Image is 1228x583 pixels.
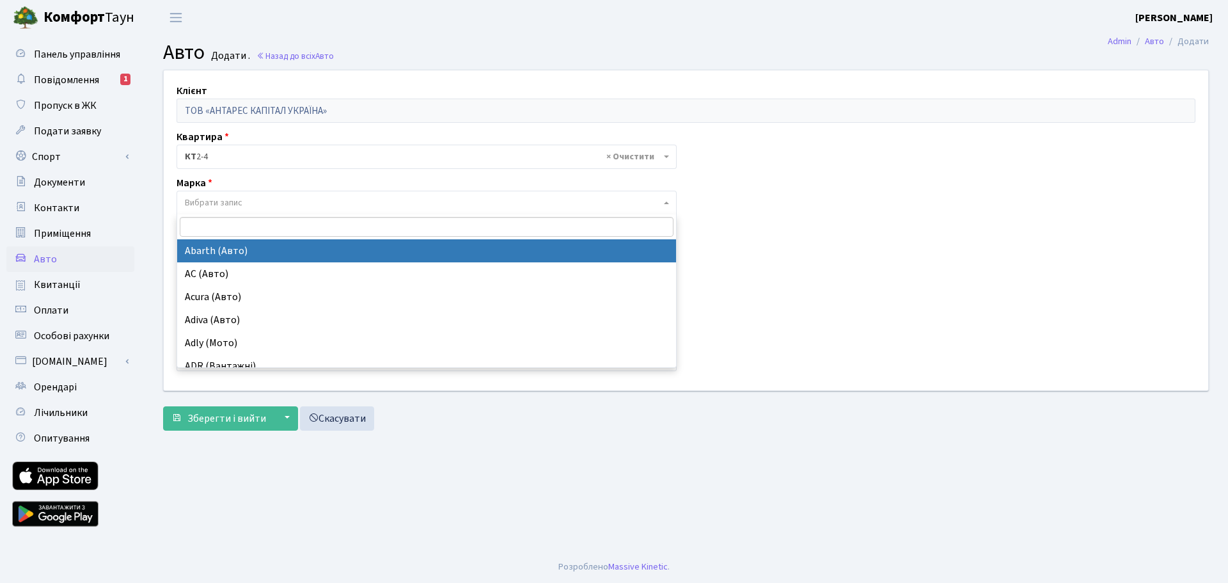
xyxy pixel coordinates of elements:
li: ADR (Вантажні) [177,355,676,378]
a: [DOMAIN_NAME] [6,349,134,374]
a: Скасувати [300,406,374,431]
span: Вибрати запис [185,196,242,209]
a: Особові рахунки [6,323,134,349]
span: Пропуск в ЖК [34,99,97,113]
a: Приміщення [6,221,134,246]
span: Подати заявку [34,124,101,138]
a: Квитанції [6,272,134,298]
span: Панель управління [34,47,120,61]
a: Massive Kinetic [608,560,668,573]
a: Авто [6,246,134,272]
a: Авто [1145,35,1164,48]
label: Марка [177,175,212,191]
li: Adly (Мото) [177,331,676,355]
li: Acura (Авто) [177,285,676,308]
a: Контакти [6,195,134,221]
span: Авто [34,252,57,266]
span: Таун [43,7,134,29]
b: КТ [185,150,196,163]
a: Оплати [6,298,134,323]
span: Документи [34,175,85,189]
span: Авто [315,50,334,62]
b: [PERSON_NAME] [1135,11,1213,25]
span: <b>КТ</b>&nbsp;&nbsp;&nbsp;&nbsp;2-4 [185,150,661,163]
button: Переключити навігацію [160,7,192,28]
li: Abarth (Авто) [177,239,676,262]
li: AC (Авто) [177,262,676,285]
a: Повідомлення1 [6,67,134,93]
div: 1 [120,74,130,85]
span: <b>КТ</b>&nbsp;&nbsp;&nbsp;&nbsp;2-4 [177,145,677,169]
a: Орендарі [6,374,134,400]
span: Повідомлення [34,73,99,87]
a: Пропуск в ЖК [6,93,134,118]
label: Квартира [177,129,229,145]
a: Опитування [6,426,134,451]
small: Додати . [209,50,250,62]
a: Назад до всіхАвто [256,50,334,62]
span: Приміщення [34,227,91,241]
div: Розроблено . [558,560,670,574]
span: Особові рахунки [34,329,109,343]
span: Зберегти і вийти [187,411,266,426]
li: Додати [1164,35,1209,49]
a: Спорт [6,144,134,170]
a: Документи [6,170,134,195]
span: Видалити всі елементи [606,150,654,163]
label: Клієнт [177,83,207,99]
b: Комфорт [43,7,105,28]
span: Авто [163,38,205,67]
li: Adiva (Авто) [177,308,676,331]
a: Admin [1108,35,1131,48]
span: Контакти [34,201,79,215]
nav: breadcrumb [1089,28,1228,55]
a: Подати заявку [6,118,134,144]
a: Лічильники [6,400,134,426]
a: [PERSON_NAME] [1135,10,1213,26]
span: Опитування [34,431,90,445]
span: Квитанції [34,278,81,292]
img: logo.png [13,5,38,31]
span: Лічильники [34,406,88,420]
span: Орендарі [34,380,77,394]
span: Оплати [34,303,68,317]
a: Панель управління [6,42,134,67]
button: Зберегти і вийти [163,406,274,431]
